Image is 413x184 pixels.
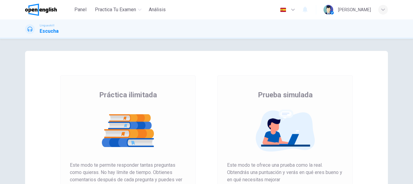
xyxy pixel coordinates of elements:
span: Prueba simulada [258,90,313,100]
img: Profile picture [324,5,333,15]
img: es [279,8,287,12]
h1: Escucha [40,28,59,35]
button: Panel [71,4,90,15]
button: Análisis [146,4,168,15]
span: Practica tu examen [95,6,136,13]
a: OpenEnglish logo [25,4,71,16]
span: Este modo te ofrece una prueba como la real. Obtendrás una puntuación y verás en qué eres bueno y... [227,162,343,183]
span: Práctica ilimitada [99,90,157,100]
span: Linguaskill [40,23,54,28]
div: [PERSON_NAME] [338,6,371,13]
img: OpenEnglish logo [25,4,57,16]
span: Análisis [149,6,166,13]
button: Practica tu examen [93,4,144,15]
span: Panel [74,6,86,13]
